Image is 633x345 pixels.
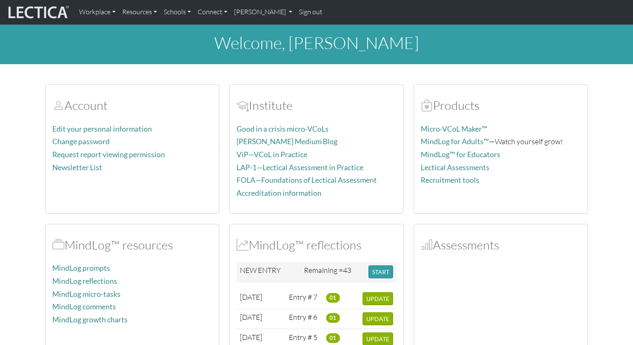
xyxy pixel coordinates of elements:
a: Workplace [76,3,119,21]
a: Good in a crisis micro-VCoLs [237,125,329,133]
img: lecticalive [6,4,69,20]
span: Assessments [421,237,433,252]
span: [DATE] [240,312,262,322]
a: Accreditation information [237,189,322,197]
td: Remaining = [301,262,365,282]
a: MindLog for Adults™ [421,137,489,146]
span: [DATE] [240,292,262,301]
span: [DATE] [240,332,262,342]
a: Request report viewing permission [52,150,165,159]
button: START [368,265,393,278]
a: Lectical Assessments [421,163,489,172]
span: UPDATE [366,335,389,342]
td: Entry # 7 [286,289,323,309]
h2: Assessments [421,238,581,252]
a: ViP—VCoL in Practice [237,150,307,159]
a: MindLog micro-tasks [52,290,121,298]
h2: MindLog™ reflections [237,238,396,252]
a: Recruitment tools [421,176,479,184]
a: MindLog comments [52,302,116,311]
span: Account [52,98,64,113]
a: [PERSON_NAME] Medium Blog [237,137,337,146]
span: UPDATE [366,295,389,302]
span: MindLog [237,237,249,252]
button: UPDATE [363,292,393,305]
span: MindLog™ resources [52,237,64,252]
td: Entry # 6 [286,309,323,329]
a: Change password [52,137,110,146]
a: [PERSON_NAME] [231,3,296,21]
span: 01 [326,333,340,342]
span: UPDATE [366,315,389,322]
a: MindLog prompts [52,264,110,272]
p: —Watch yourself grow! [421,135,581,148]
td: NEW ENTRY [237,262,301,282]
a: MindLog growth charts [52,315,128,324]
span: 43 [343,265,351,275]
span: Products [421,98,433,113]
span: 01 [326,293,340,302]
a: Edit your personal information [52,125,152,133]
a: Schools [160,3,194,21]
a: LAP-1—Lectical Assessment in Practice [237,163,363,172]
h2: Institute [237,98,396,113]
h2: Account [52,98,212,113]
a: Newsletter List [52,163,102,172]
a: Micro-VCoL Maker™ [421,125,487,133]
span: Account [237,98,249,113]
span: 01 [326,313,340,322]
a: FOLA—Foundations of Lectical Assessment [237,176,377,184]
a: MindLog reflections [52,277,117,285]
h2: Products [421,98,581,113]
h2: MindLog™ resources [52,238,212,252]
a: Connect [194,3,231,21]
a: Sign out [296,3,326,21]
button: UPDATE [363,312,393,325]
a: MindLog™ for Educators [421,150,500,159]
a: Resources [119,3,160,21]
